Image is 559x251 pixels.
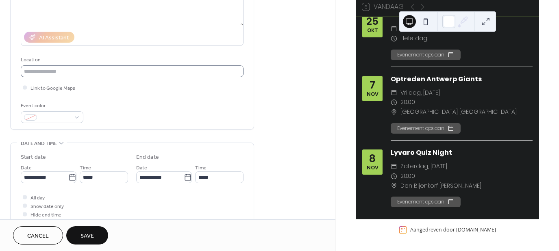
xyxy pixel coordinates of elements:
span: vrijdag, [DATE] [400,88,440,98]
div: ​ [391,34,397,43]
div: ​ [391,88,397,98]
button: Cancel [13,226,63,245]
span: Date [136,164,147,172]
div: Optreden Antwerp Giants [391,74,533,84]
button: Save [66,226,108,245]
div: ​ [391,107,397,117]
span: zaterdag, [DATE] [400,162,447,171]
div: End date [136,153,159,162]
div: 7 [370,80,375,90]
span: Date [21,164,32,172]
span: All day [30,194,45,202]
span: 20:00 [400,97,415,107]
div: nov [367,92,378,97]
span: Time [195,164,207,172]
div: Lyvaro Quiz Night [391,148,533,158]
div: ​ [391,181,397,191]
div: 8 [369,154,376,164]
span: 20:00 [400,171,415,181]
span: Hide end time [30,211,61,219]
div: Aangedreven door [410,226,496,233]
button: Evenement opslaan [391,50,461,60]
span: Link to Google Maps [30,84,75,93]
div: ​ [391,171,397,181]
span: [GEOGRAPHIC_DATA] [GEOGRAPHIC_DATA] [400,107,517,117]
a: [DOMAIN_NAME] [456,226,496,233]
div: Event color [21,102,82,110]
span: Cancel [27,232,49,240]
button: Evenement opslaan [391,197,461,207]
span: Date and time [21,139,57,148]
div: ​ [391,162,397,171]
div: ​ [391,97,397,107]
span: Den Bijenkorf [PERSON_NAME] [400,181,481,191]
span: Show date only [30,202,64,211]
button: Evenement opslaan [391,123,461,134]
span: Hele dag [400,34,427,43]
div: Start date [21,153,46,162]
div: 25 [366,16,378,26]
span: Time [80,164,91,172]
div: ​ [391,24,397,34]
span: Save [80,232,94,240]
div: okt [367,28,378,33]
div: nov [367,165,378,171]
div: Location [21,56,242,64]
